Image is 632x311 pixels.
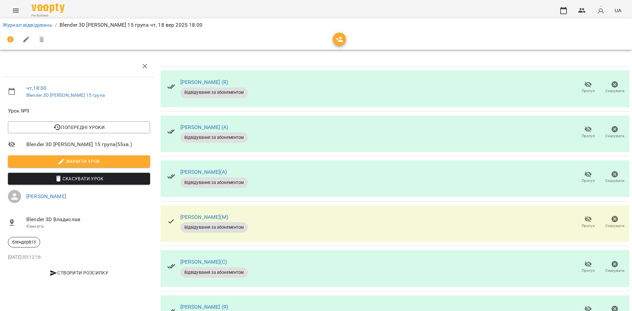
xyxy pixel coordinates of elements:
[582,178,595,184] span: Прогул
[575,258,601,276] button: Прогул
[180,259,227,265] a: [PERSON_NAME](С)
[180,79,228,85] a: [PERSON_NAME] (Я)
[582,133,595,139] span: Прогул
[575,168,601,187] button: Прогул
[180,90,248,95] span: Відвідування за абонементом
[13,157,145,165] span: Змінити урок
[605,268,624,273] span: Скасувати
[180,135,248,141] span: Відвідування за абонементом
[180,304,228,310] a: [PERSON_NAME] (Я)
[601,123,628,142] button: Скасувати
[180,124,228,130] a: [PERSON_NAME] (А)
[575,213,601,232] button: Прогул
[582,223,595,229] span: Прогул
[605,223,624,229] span: Скасувати
[60,21,202,29] p: Blender 3D [PERSON_NAME] 15 група чт, 18 вер 2025 18:00
[8,155,150,167] button: Змінити урок
[11,269,147,277] span: Створити розсилку
[26,223,150,230] p: Кімната
[180,270,248,275] span: Відвідування за абонементом
[601,258,628,276] button: Скасувати
[26,193,66,199] a: [PERSON_NAME]
[180,180,248,186] span: Відвідування за абонементом
[8,3,24,18] button: Menu
[582,268,595,273] span: Прогул
[55,21,57,29] li: /
[601,78,628,97] button: Скасувати
[180,224,248,230] span: Відвідування за абонементом
[605,88,624,94] span: Скасувати
[8,121,150,133] button: Попередні уроки
[605,178,624,184] span: Скасувати
[615,7,621,14] span: UA
[26,92,105,98] a: Blender 3D [PERSON_NAME] 15 група
[575,123,601,142] button: Прогул
[13,175,145,183] span: Скасувати Урок
[180,214,228,220] a: [PERSON_NAME](М)
[3,21,629,29] nav: breadcrumb
[575,78,601,97] button: Прогул
[596,6,605,15] img: avatar_s.png
[13,123,145,131] span: Попередні уроки
[8,237,40,247] div: блендерВ15
[32,13,65,18] span: For Business
[180,169,227,175] a: [PERSON_NAME](А)
[601,168,628,187] button: Скасувати
[26,141,150,148] span: Blender 3D [PERSON_NAME] 15 група ( 55 хв. )
[612,4,624,16] button: UA
[32,3,65,13] img: Voopty Logo
[26,85,46,91] a: чт , 18:00
[8,254,150,261] p: [DATE] 03:12:16
[8,173,150,185] button: Скасувати Урок
[601,213,628,232] button: Скасувати
[8,239,40,245] span: блендерВ15
[26,216,150,223] span: Blender 3D Владислав
[8,267,150,279] button: Створити розсилку
[3,22,52,28] a: Журнал відвідувань
[582,88,595,94] span: Прогул
[8,107,150,115] span: Урок №9
[605,133,624,139] span: Скасувати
